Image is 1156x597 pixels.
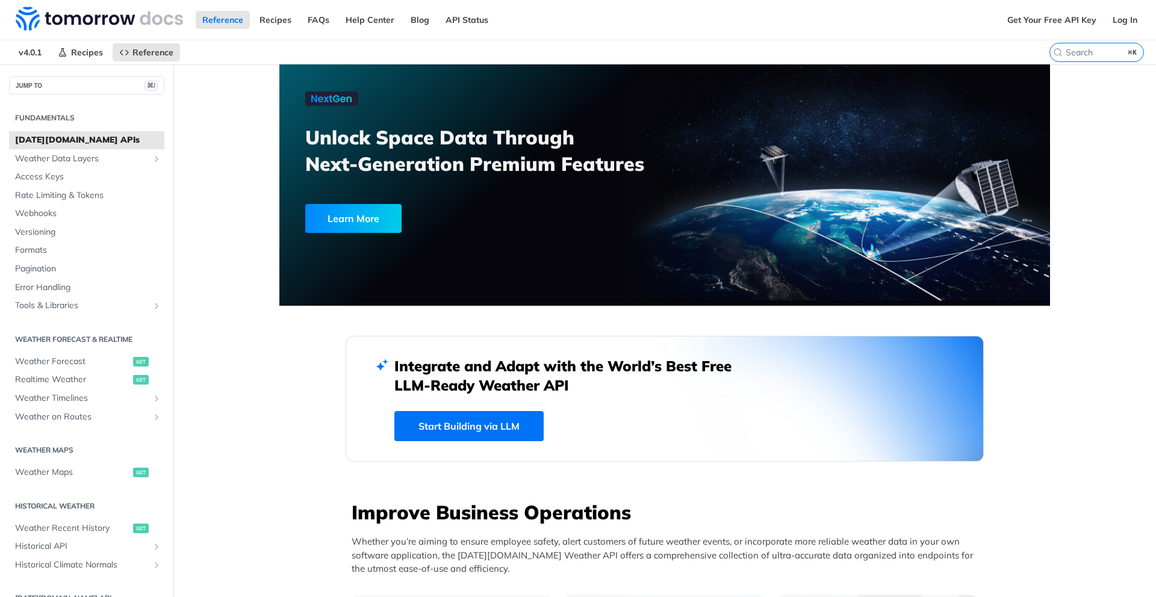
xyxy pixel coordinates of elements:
span: Reference [132,47,173,58]
a: Historical APIShow subpages for Historical API [9,537,164,555]
h3: Improve Business Operations [352,499,984,525]
span: Recipes [71,47,103,58]
a: Weather TimelinesShow subpages for Weather Timelines [9,389,164,407]
span: get [133,468,149,477]
span: Versioning [15,226,161,238]
a: Formats [9,241,164,259]
button: Show subpages for Weather Timelines [152,394,161,403]
a: Learn More [305,204,603,233]
span: get [133,375,149,385]
span: Webhooks [15,208,161,220]
button: Show subpages for Weather Data Layers [152,154,161,164]
span: Weather Forecast [15,356,130,368]
a: Start Building via LLM [394,411,544,441]
a: Log In [1106,11,1144,29]
a: Error Handling [9,279,164,297]
span: Historical Climate Normals [15,559,149,571]
span: get [133,524,149,533]
a: Realtime Weatherget [9,371,164,389]
span: ⌘/ [144,81,158,91]
a: Weather Forecastget [9,353,164,371]
a: Access Keys [9,168,164,186]
span: Pagination [15,263,161,275]
span: Historical API [15,540,149,552]
a: Weather Mapsget [9,463,164,481]
img: NextGen [305,91,358,106]
span: Tools & Libraries [15,300,149,312]
span: Error Handling [15,282,161,294]
a: Get Your Free API Key [1001,11,1103,29]
span: Weather Data Layers [15,153,149,165]
a: Tools & LibrariesShow subpages for Tools & Libraries [9,297,164,315]
span: Realtime Weather [15,374,130,386]
h2: Fundamentals [9,113,164,123]
a: [DATE][DOMAIN_NAME] APIs [9,131,164,149]
h2: Weather Forecast & realtime [9,334,164,345]
kbd: ⌘K [1125,46,1140,58]
h2: Integrate and Adapt with the World’s Best Free LLM-Ready Weather API [394,356,750,395]
a: Rate Limiting & Tokens [9,187,164,205]
button: Show subpages for Historical Climate Normals [152,560,161,570]
a: Recipes [253,11,298,29]
img: Tomorrow.io Weather API Docs [16,7,183,31]
button: Show subpages for Tools & Libraries [152,301,161,311]
a: Reference [113,43,180,61]
span: [DATE][DOMAIN_NAME] APIs [15,134,161,146]
div: Learn More [305,204,402,233]
span: v4.0.1 [12,43,48,61]
button: Show subpages for Weather on Routes [152,412,161,422]
span: Formats [15,244,161,256]
a: API Status [439,11,495,29]
span: Weather on Routes [15,411,149,423]
a: Historical Climate NormalsShow subpages for Historical Climate Normals [9,556,164,574]
button: JUMP TO⌘/ [9,76,164,94]
span: Weather Recent History [15,522,130,534]
span: Rate Limiting & Tokens [15,190,161,202]
a: Webhooks [9,205,164,223]
a: Weather Recent Historyget [9,519,164,537]
a: Blog [404,11,436,29]
a: Weather Data LayersShow subpages for Weather Data Layers [9,150,164,168]
p: Whether you’re aiming to ensure employee safety, alert customers of future weather events, or inc... [352,535,984,576]
a: Versioning [9,223,164,241]
svg: Search [1053,48,1063,57]
button: Show subpages for Historical API [152,542,161,551]
span: Weather Timelines [15,392,149,404]
span: get [133,357,149,367]
a: Reference [196,11,250,29]
h2: Historical Weather [9,501,164,512]
h2: Weather Maps [9,445,164,456]
a: FAQs [301,11,336,29]
span: Weather Maps [15,466,130,478]
a: Pagination [9,260,164,278]
a: Help Center [339,11,401,29]
a: Weather on RoutesShow subpages for Weather on Routes [9,408,164,426]
a: Recipes [51,43,110,61]
span: Access Keys [15,171,161,183]
h3: Unlock Space Data Through Next-Generation Premium Features [305,124,678,177]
